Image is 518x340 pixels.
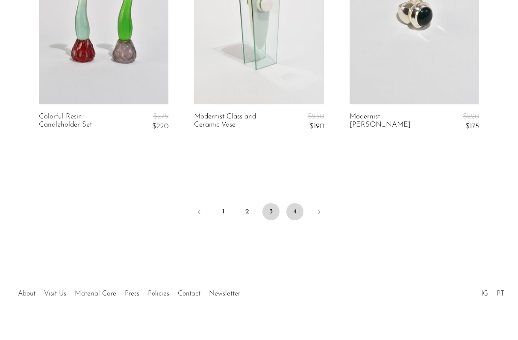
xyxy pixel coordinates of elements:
a: 1 [215,203,232,220]
ul: Social Medias [477,284,509,300]
a: Contact [178,290,200,297]
a: Modernist [PERSON_NAME] [350,113,435,130]
a: Policies [148,290,169,297]
a: IG [481,290,488,297]
a: Modernist Glass and Ceramic Vase [194,113,280,130]
a: Visit Us [44,290,66,297]
span: $220 [152,123,168,130]
span: $275 [153,113,168,120]
a: Colorful Resin Candleholder Set [39,113,124,130]
a: Press [125,290,139,297]
a: Material Care [75,290,116,297]
span: $250 [308,113,324,120]
span: $190 [309,123,324,130]
a: PT [497,290,504,297]
a: 2 [238,203,256,220]
span: $175 [465,123,479,130]
span: 3 [262,203,280,220]
a: About [18,290,35,297]
a: Next [310,203,327,222]
ul: Quick links [14,284,244,300]
a: 4 [286,203,303,220]
span: $220 [463,113,479,120]
a: Previous [191,203,208,222]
